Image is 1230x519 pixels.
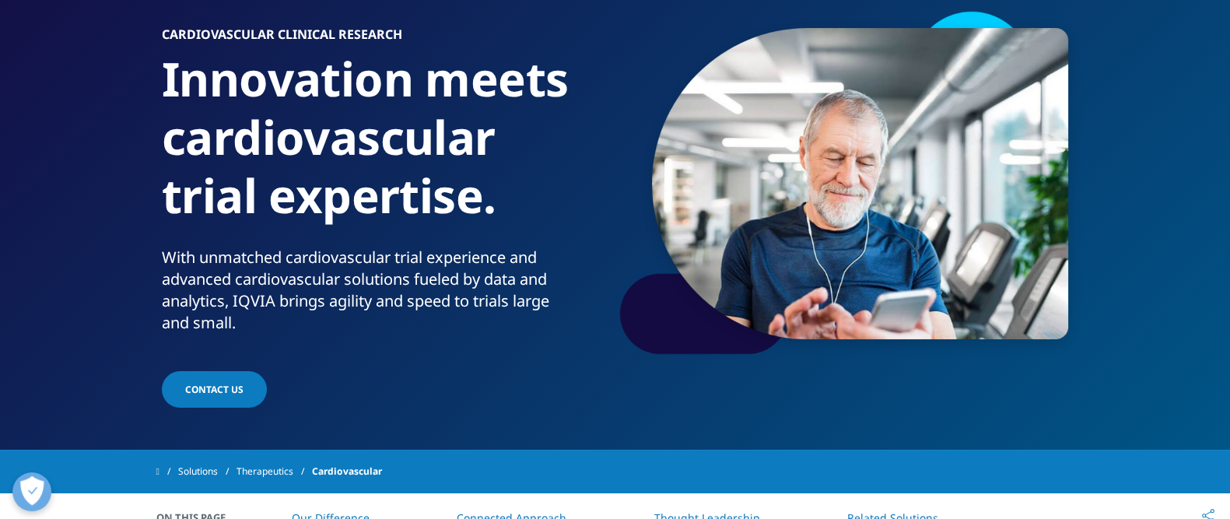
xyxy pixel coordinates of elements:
[162,50,609,247] h1: Innovation meets cardiovascular trial expertise.
[185,383,244,396] span: Contact Us
[12,472,51,511] button: Abrir preferências
[162,28,609,50] h6: Cardiovascular Clinical Research
[312,458,382,486] span: Cardiovascular
[237,458,312,486] a: Therapeutics
[162,371,267,408] a: Contact Us
[162,247,609,343] p: With unmatched cardiovascular trial experience and advanced cardiovascular solutions fueled by da...
[178,458,237,486] a: Solutions
[652,28,1068,339] img: 281_senior-man-checking-his-smartphone.jpg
